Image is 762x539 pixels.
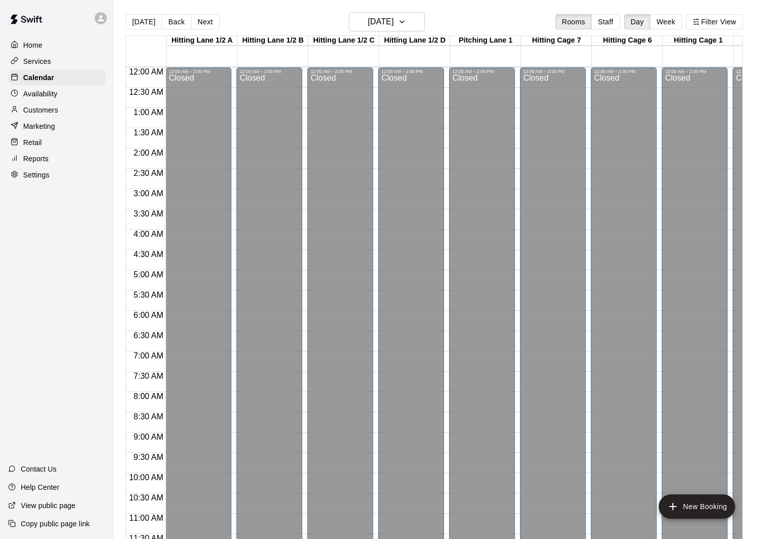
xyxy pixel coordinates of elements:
span: 3:30 AM [131,209,166,218]
div: 12:00 AM – 2:00 PM [452,69,512,74]
span: 12:30 AM [127,88,166,96]
div: 12:00 AM – 2:00 PM [239,69,299,74]
div: Hitting Cage 7 [521,36,592,46]
a: Retail [8,135,106,150]
span: 9:00 AM [131,433,166,441]
p: Home [23,40,43,50]
a: Customers [8,102,106,118]
div: Hitting Lane 1/2 B [237,36,308,46]
div: Pitching Lane 1 [450,36,521,46]
span: 2:30 AM [131,169,166,177]
div: Hitting Lane 1/2 C [308,36,379,46]
button: Back [162,14,191,29]
p: View public page [21,500,75,511]
span: 4:30 AM [131,250,166,259]
span: 5:30 AM [131,291,166,299]
div: Hitting Cage 6 [592,36,663,46]
p: Settings [23,170,50,180]
div: 12:00 AM – 2:00 PM [523,69,583,74]
span: 8:30 AM [131,412,166,421]
p: Contact Us [21,464,57,474]
span: 1:30 AM [131,128,166,137]
button: Next [191,14,219,29]
span: 12:00 AM [127,67,166,76]
span: 6:00 AM [131,311,166,319]
div: Hitting Cage 1 [663,36,734,46]
p: Reports [23,154,49,164]
div: Hitting Lane 1/2 D [379,36,450,46]
p: Marketing [23,121,55,131]
button: [DATE] [349,12,425,31]
button: Staff [591,14,620,29]
p: Help Center [21,482,59,492]
p: Customers [23,105,58,115]
a: Settings [8,167,106,183]
span: 2:00 AM [131,149,166,157]
a: Services [8,54,106,69]
p: Availability [23,89,58,99]
a: Marketing [8,119,106,134]
span: 10:30 AM [127,493,166,502]
button: add [659,494,735,519]
span: 3:00 AM [131,189,166,198]
div: 12:00 AM – 2:00 PM [665,69,725,74]
div: 12:00 AM – 2:00 PM [310,69,370,74]
div: Hitting Lane 1/2 A [167,36,237,46]
button: Rooms [555,14,592,29]
button: Week [650,14,682,29]
div: 12:00 AM – 2:00 PM [594,69,654,74]
span: 8:00 AM [131,392,166,401]
button: Day [624,14,651,29]
span: 10:00 AM [127,473,166,482]
p: Copy public page link [21,519,90,529]
span: 1:00 AM [131,108,166,117]
span: 11:00 AM [127,514,166,522]
span: 7:00 AM [131,351,166,360]
span: 7:30 AM [131,372,166,380]
p: Services [23,56,51,66]
p: Retail [23,137,42,148]
button: [DATE] [126,14,162,29]
a: Reports [8,151,106,166]
a: Calendar [8,70,106,85]
a: Home [8,38,106,53]
button: Filter View [686,14,743,29]
span: 4:00 AM [131,230,166,238]
span: 5:00 AM [131,270,166,279]
p: Calendar [23,73,54,83]
span: 9:30 AM [131,453,166,461]
span: 6:30 AM [131,331,166,340]
h6: [DATE] [368,15,394,29]
div: 12:00 AM – 2:00 PM [169,69,228,74]
a: Availability [8,86,106,101]
div: 12:00 AM – 2:00 PM [381,69,441,74]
